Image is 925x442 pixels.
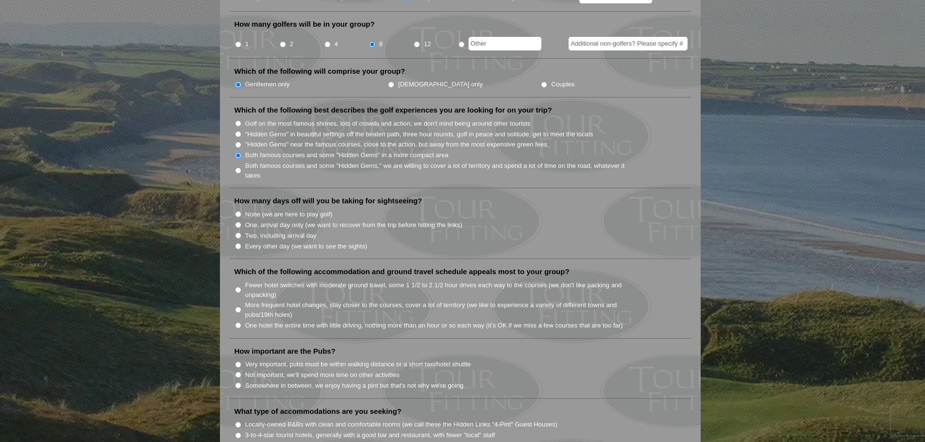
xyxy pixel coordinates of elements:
label: How many days off will you be taking for sightseeing? [235,196,422,206]
label: Somewhere in between, we enjoy having a pint but that's not why we're going [245,381,464,391]
label: Very important, pubs must be within walking distance or a short taxi/hotel shuttle [245,360,471,369]
label: Which of the following accommodation and ground travel schedule appeals most to your group? [235,267,570,277]
label: Couples [551,80,574,89]
label: What type of accommodations are you seeking? [235,407,402,416]
label: Not important, we'll spend more time on other activities [245,370,400,380]
label: Golf on the most famous shrines, lots of crowds and action, we don't mind being around other tour... [245,119,531,129]
label: Which of the following best describes the golf experiences you are looking for on your trip? [235,105,552,115]
label: 4 [335,39,338,49]
label: 12 [424,39,431,49]
label: Both famous courses and some "Hidden Gems," we are willing to cover a lot of territory and spend ... [245,161,636,180]
label: None (we are here to play golf) [245,210,333,219]
label: More frequent hotel changes, stay closer to the courses, cover a lot of territory (we like to exp... [245,300,636,319]
label: Locally-owned B&Bs with clean and comfortable rooms (we call these the Hidden Links "4-Pint" Gues... [245,420,557,429]
label: Two, including arrival day [245,231,317,241]
label: "Hidden Gems" in beautiful settings off the beaten path, three hour rounds, golf in peace and sol... [245,130,593,139]
label: 1 [245,39,249,49]
label: "Hidden Gems" near the famous courses, close to the action, but away from the most expensive gree... [245,140,547,149]
label: [DEMOGRAPHIC_DATA] only [398,80,483,89]
label: One hotel the entire time with little driving, nothing more than an hour or so each way (it’s OK ... [245,321,623,330]
label: 8 [379,39,383,49]
label: 2 [290,39,293,49]
label: One, arrival day only (we want to recover from the trip before hitting the links) [245,220,462,230]
label: Both famous courses and some "Hidden Gems" in a more compact area [245,150,449,160]
input: Additional non-golfers? Please specify # [569,37,688,50]
input: Other [469,37,541,50]
label: How many golfers will be in your group? [235,19,375,29]
label: Which of the following will comprise your group? [235,66,405,76]
label: Fewer hotel switches with moderate ground travel, some 1 1/2 to 2 1/2 hour drives each way to the... [245,280,636,299]
label: Every other day (we want to see the sights) [245,242,367,251]
label: Gentlemen only [245,80,290,89]
label: 3-to-4-star tourist hotels, generally with a good bar and restaurant, with fewer "local" staff [245,430,495,440]
label: How important are the Pubs? [235,346,336,356]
